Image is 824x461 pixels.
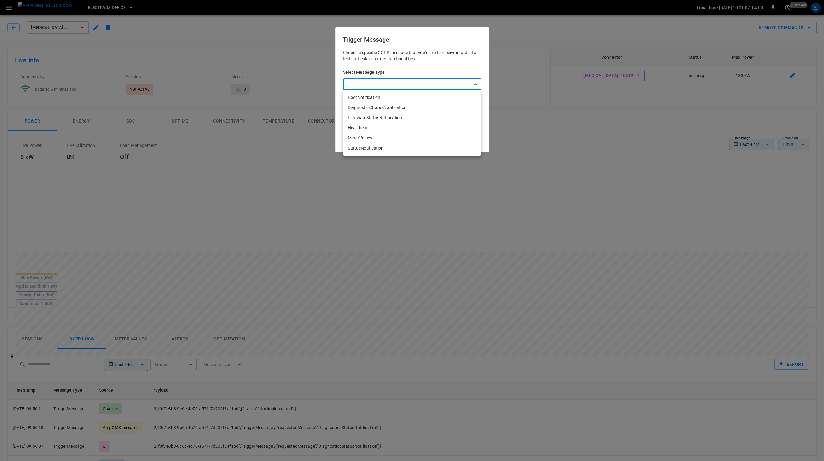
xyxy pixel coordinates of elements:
[343,143,481,153] li: StatusNotification
[343,103,481,113] li: DiagnosticsStatusNotification
[343,92,481,103] li: BootNotification
[343,133,481,143] li: MeterValues
[343,123,481,133] li: Heartbeat
[343,113,481,123] li: FirmwareStatusNotification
